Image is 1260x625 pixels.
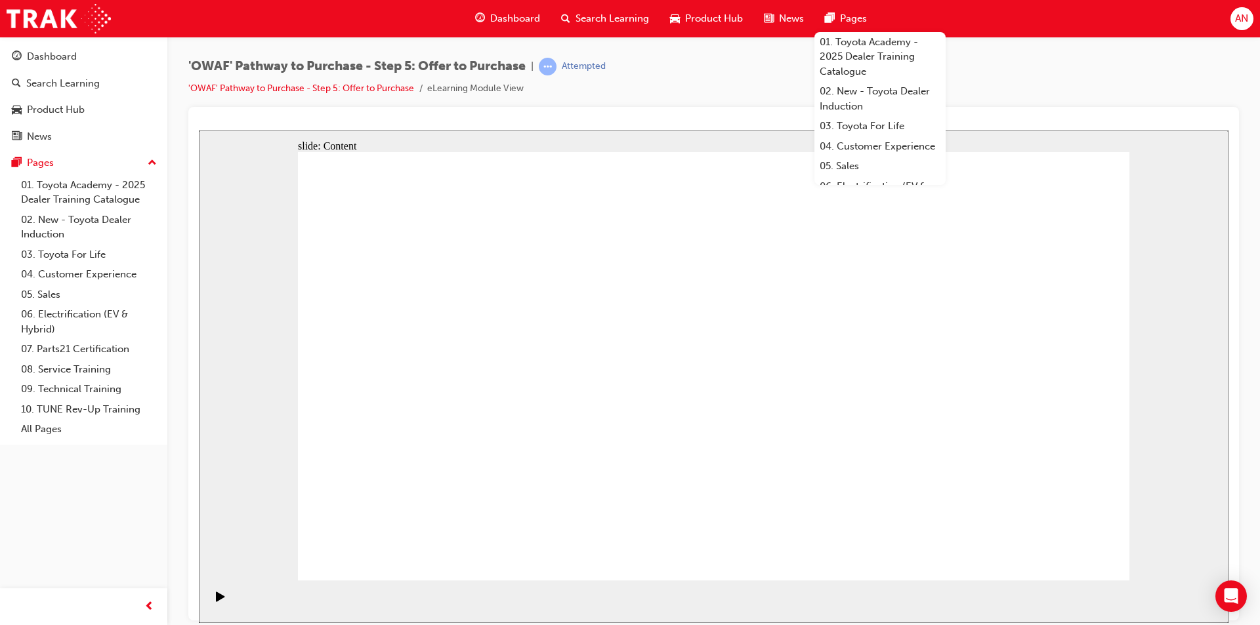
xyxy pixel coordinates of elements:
a: 04. Customer Experience [814,136,946,157]
a: 05. Sales [16,285,162,305]
a: 05. Sales [814,156,946,176]
span: News [779,11,804,26]
a: 03. Toyota For Life [16,245,162,265]
span: 'OWAF' Pathway to Purchase - Step 5: Offer to Purchase [188,59,526,74]
span: learningRecordVerb_ATTEMPT-icon [539,58,556,75]
span: search-icon [12,78,21,90]
a: search-iconSearch Learning [551,5,660,32]
div: Attempted [562,60,606,73]
button: AN [1230,7,1253,30]
a: News [5,125,162,149]
a: 06. Electrification (EV & Hybrid) [16,304,162,339]
button: Play (Ctrl+Alt+P) [7,460,29,483]
span: news-icon [12,131,22,143]
a: 09. Technical Training [16,379,162,399]
span: Product Hub [685,11,743,26]
div: News [27,129,52,144]
img: Trak [7,4,111,33]
div: Search Learning [26,76,100,91]
span: prev-icon [144,599,154,615]
span: Search Learning [576,11,649,26]
div: Pages [27,155,54,171]
a: 01. Toyota Academy - 2025 Dealer Training Catalogue [16,175,162,210]
span: Dashboard [490,11,540,26]
a: 04. Customer Experience [16,264,162,285]
span: Pages [840,11,867,26]
a: car-iconProduct Hub [660,5,753,32]
a: 03. Toyota For Life [814,116,946,136]
span: car-icon [12,104,22,116]
a: 10. TUNE Rev-Up Training [16,399,162,420]
div: Product Hub [27,102,85,117]
span: car-icon [670,10,680,27]
a: 06. Electrification (EV & Hybrid) [814,176,946,211]
span: pages-icon [12,157,22,169]
span: up-icon [148,155,157,172]
span: guage-icon [475,10,485,27]
a: 02. New - Toyota Dealer Induction [16,210,162,245]
button: DashboardSearch LearningProduct HubNews [5,42,162,151]
button: Pages [5,151,162,175]
a: All Pages [16,419,162,439]
a: Dashboard [5,45,162,69]
a: Product Hub [5,98,162,122]
span: | [531,59,534,74]
div: Open Intercom Messenger [1215,580,1247,612]
a: Search Learning [5,71,162,96]
a: 01. Toyota Academy - 2025 Dealer Training Catalogue [814,32,946,82]
a: 07. Parts21 Certification [16,339,162,359]
a: 08. Service Training [16,359,162,380]
span: pages-icon [825,10,835,27]
span: guage-icon [12,51,22,63]
span: search-icon [561,10,570,27]
a: 'OWAF' Pathway to Purchase - Step 5: Offer to Purchase [188,83,414,94]
a: news-iconNews [753,5,814,32]
span: AN [1235,11,1248,26]
a: pages-iconPages [814,5,877,32]
span: news-icon [764,10,774,27]
a: 02. New - Toyota Dealer Induction [814,81,946,116]
li: eLearning Module View [427,81,524,96]
div: Dashboard [27,49,77,64]
div: playback controls [7,450,29,493]
a: guage-iconDashboard [465,5,551,32]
